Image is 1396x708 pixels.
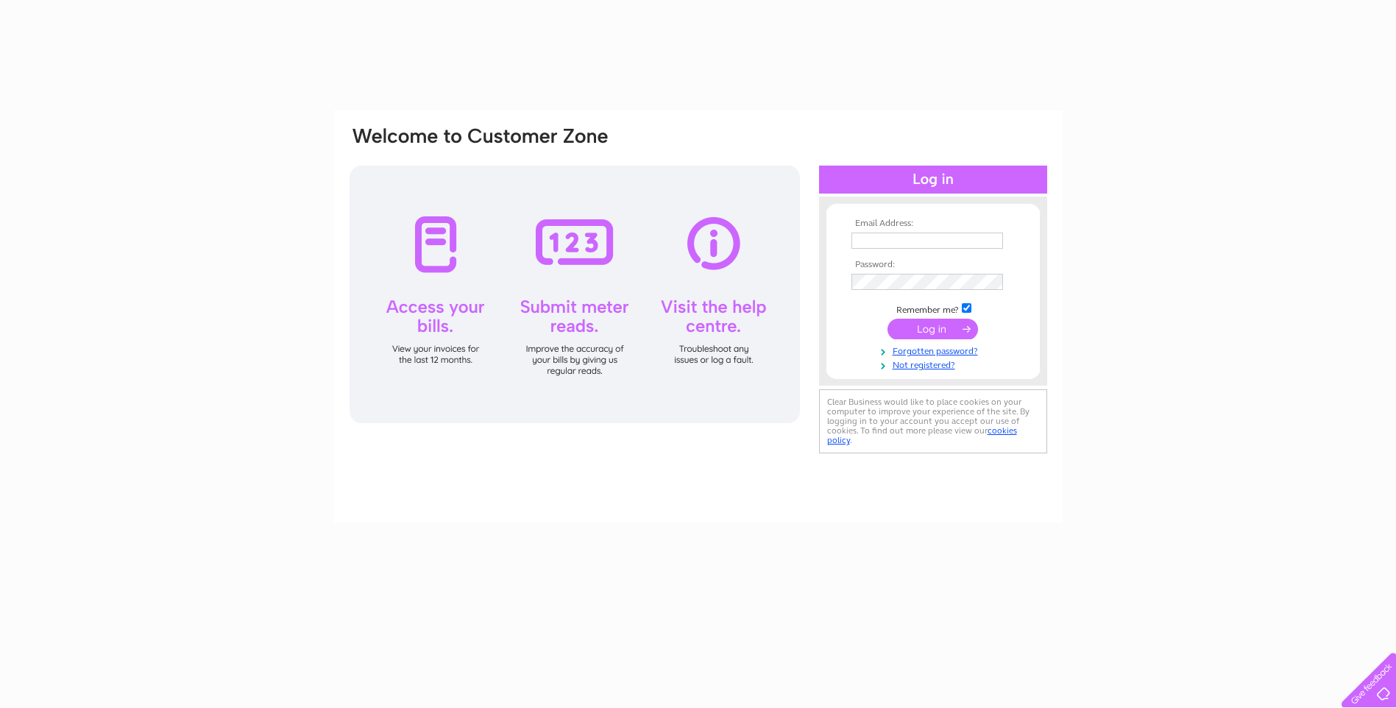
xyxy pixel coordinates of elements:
[848,260,1018,270] th: Password:
[848,219,1018,229] th: Email Address:
[819,389,1047,453] div: Clear Business would like to place cookies on your computer to improve your experience of the sit...
[827,425,1017,445] a: cookies policy
[848,301,1018,316] td: Remember me?
[851,357,1018,371] a: Not registered?
[887,319,978,339] input: Submit
[851,343,1018,357] a: Forgotten password?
